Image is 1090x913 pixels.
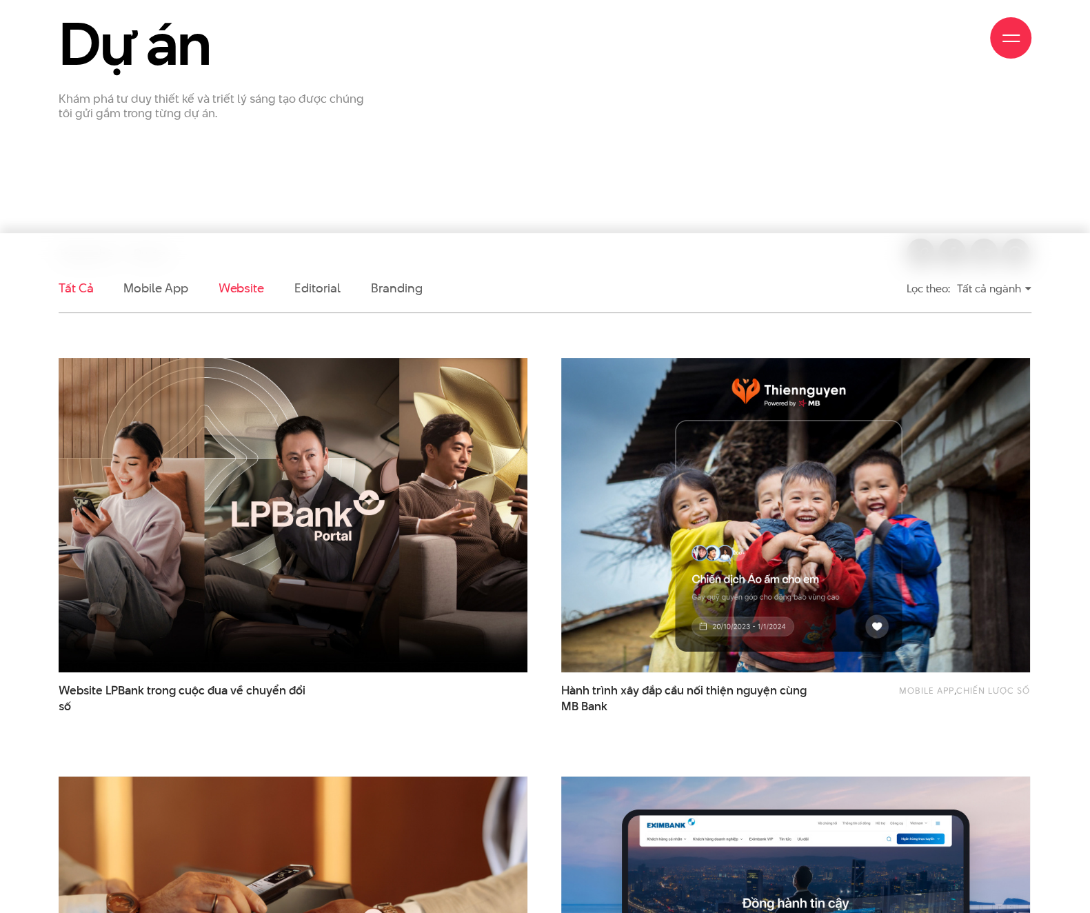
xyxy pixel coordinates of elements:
span: MB Bank [561,699,607,714]
a: Hành trình xây đắp cầu nối thiện nguyện cùngMB Bank [561,683,819,714]
a: Branding [371,279,422,297]
a: Mobile app [123,279,188,297]
div: Tất cả ngành [957,277,1031,301]
a: Tất cả [59,279,93,297]
a: Website [219,279,264,297]
a: Website LPBank trong cuộc đua về chuyển đổisố [59,683,316,714]
span: Hành trình xây đắp cầu nối thiện nguyện cùng [561,683,819,714]
a: Mobile app [899,684,954,696]
span: Website LPBank trong cuộc đua về chuyển đổi [59,683,316,714]
div: , [842,683,1030,708]
a: Chiến lược số [956,684,1030,696]
div: Lọc theo: [907,277,950,301]
a: Editorial [294,279,341,297]
p: Khám phá tư duy thiết kế và triết lý sáng tạo được chúng tôi gửi gắm trong từng dự án. [59,92,369,121]
img: thumb [561,358,1030,672]
span: số [59,699,71,714]
img: LPBank portal [59,358,527,672]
